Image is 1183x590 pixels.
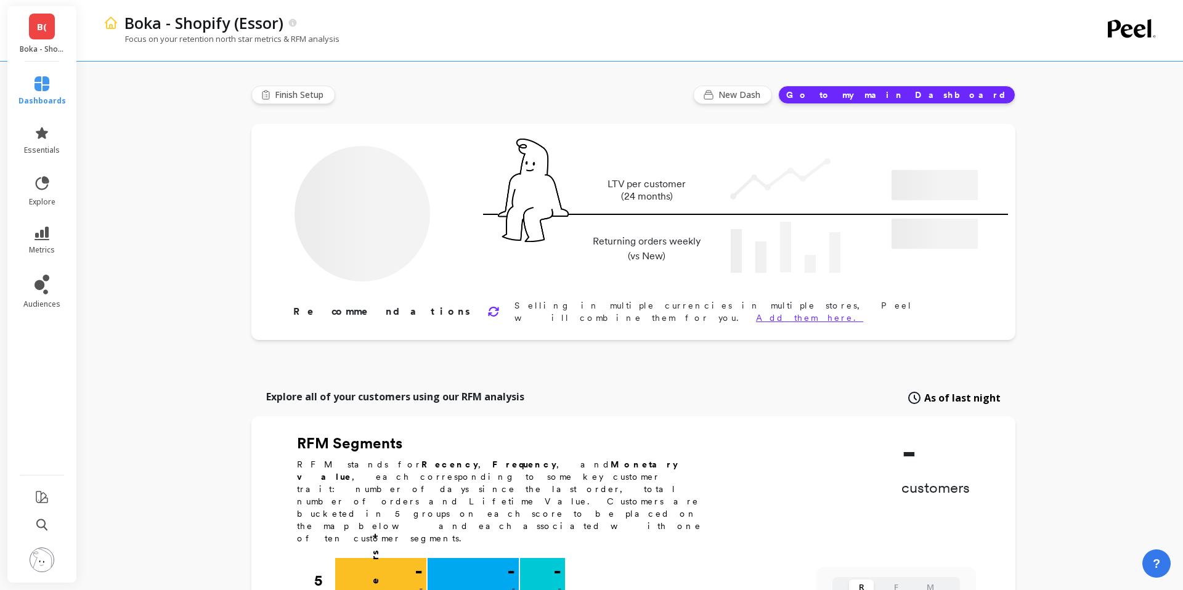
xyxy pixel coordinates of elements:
p: RFM stands for , , and , each corresponding to some key customer trait: number of days since the ... [297,458,716,544]
img: pal seatted on line [498,139,569,242]
p: - [553,562,561,581]
span: New Dash [718,89,764,101]
p: Focus on your retention north star metrics & RFM analysis [104,33,339,44]
img: header icon [104,15,118,30]
button: Go to my main Dashboard [778,86,1015,104]
span: ? [1153,555,1160,572]
p: Selling in multiple currencies in multiple stores, Peel will combine them for you. [514,299,976,324]
p: customers [901,478,970,498]
span: metrics [29,245,55,255]
button: ? [1142,549,1171,578]
span: Finish Setup [275,89,327,101]
p: - [507,562,515,581]
h2: RFM Segments [297,434,716,453]
button: Finish Setup [251,86,335,104]
a: Add them here. [756,313,863,323]
b: Recency [421,459,478,469]
p: Boka - Shopify (Essor) [20,44,65,54]
img: profile picture [30,548,54,572]
p: LTV per customer (24 months) [589,178,704,203]
span: As of last night [924,390,1001,405]
span: essentials [24,145,60,155]
span: audiences [23,299,60,309]
p: Recommendations [293,304,473,319]
p: Explore all of your customers using our RFM analysis [266,389,524,404]
b: Frequency [492,459,556,469]
button: New Dash [693,86,772,104]
span: dashboards [18,96,66,106]
span: explore [29,197,55,207]
p: Boka - Shopify (Essor) [124,12,283,33]
span: B( [37,20,47,34]
p: - [901,434,970,471]
p: - [415,562,423,581]
p: Returning orders weekly (vs New) [589,234,704,264]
